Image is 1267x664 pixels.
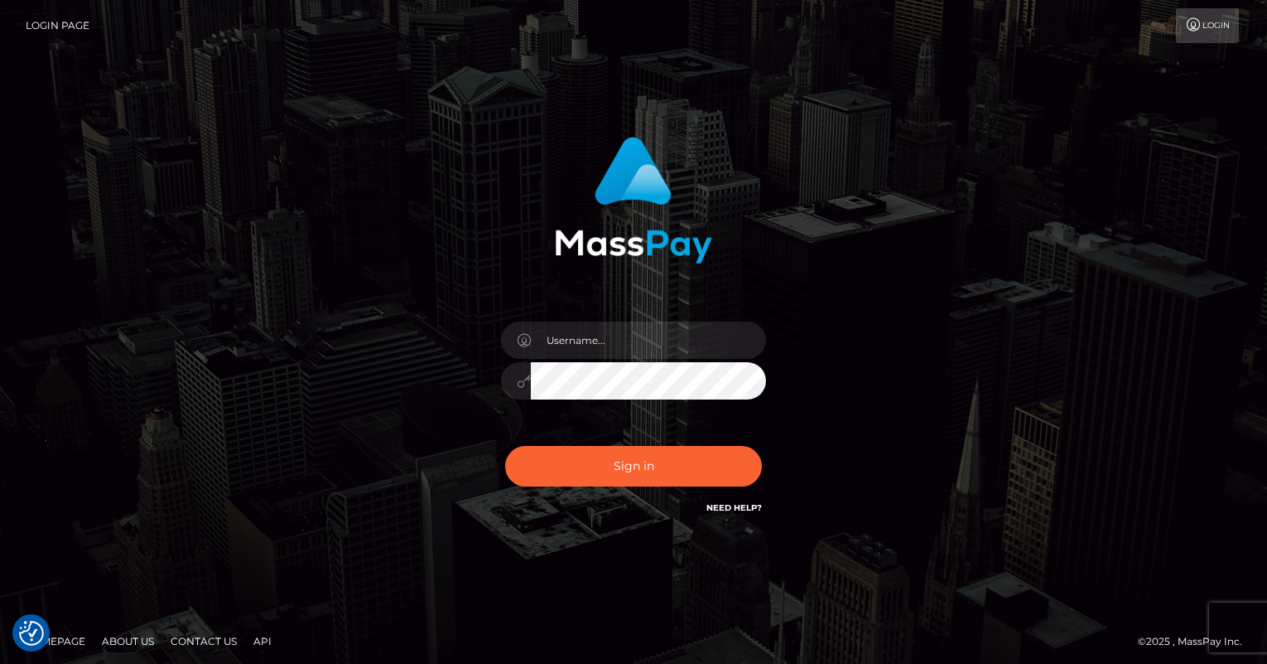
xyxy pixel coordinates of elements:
a: About Us [95,628,161,654]
a: Login Page [26,8,89,43]
div: © 2025 , MassPay Inc. [1138,632,1255,651]
img: Revisit consent button [19,621,44,646]
button: Consent Preferences [19,621,44,646]
img: MassPay Login [555,137,712,264]
a: Homepage [18,628,92,654]
a: Need Help? [706,502,762,513]
a: API [247,628,278,654]
a: Login [1176,8,1239,43]
a: Contact Us [164,628,243,654]
button: Sign in [505,446,762,487]
input: Username... [531,322,766,359]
